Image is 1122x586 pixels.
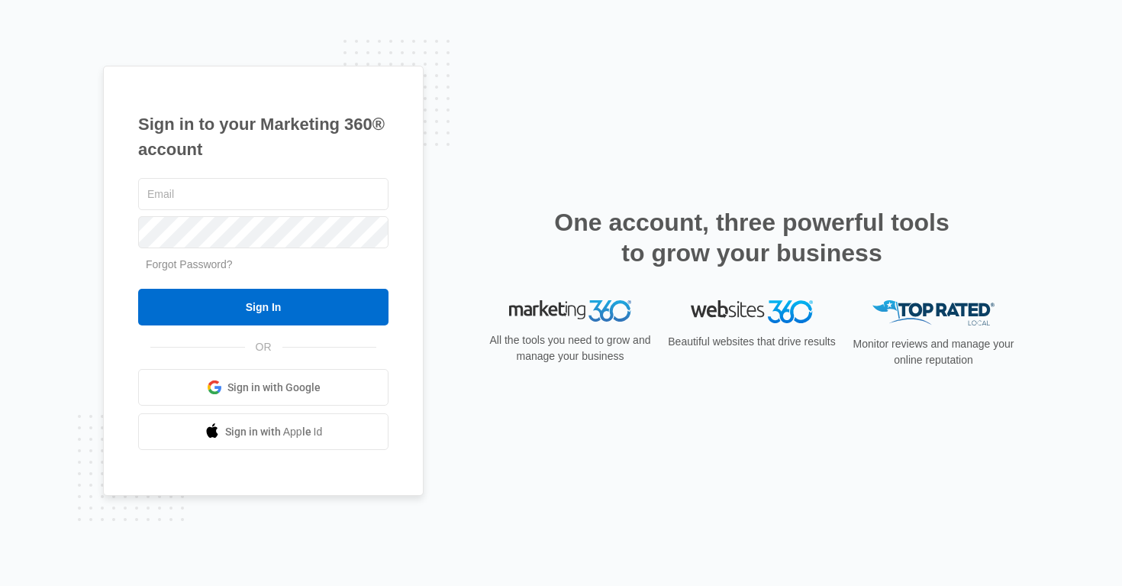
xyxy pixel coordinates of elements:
[509,300,631,322] img: Marketing 360
[225,424,323,440] span: Sign in with Apple Id
[138,289,389,325] input: Sign In
[691,300,813,322] img: Websites 360
[872,300,995,325] img: Top Rated Local
[138,413,389,450] a: Sign in with Apple Id
[485,332,656,364] p: All the tools you need to grow and manage your business
[245,339,282,355] span: OR
[227,380,321,396] span: Sign in with Google
[138,369,389,406] a: Sign in with Google
[666,334,837,350] p: Beautiful websites that drive results
[138,112,389,162] h1: Sign in to your Marketing 360® account
[138,178,389,210] input: Email
[848,336,1019,368] p: Monitor reviews and manage your online reputation
[146,258,233,270] a: Forgot Password?
[550,207,954,268] h2: One account, three powerful tools to grow your business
